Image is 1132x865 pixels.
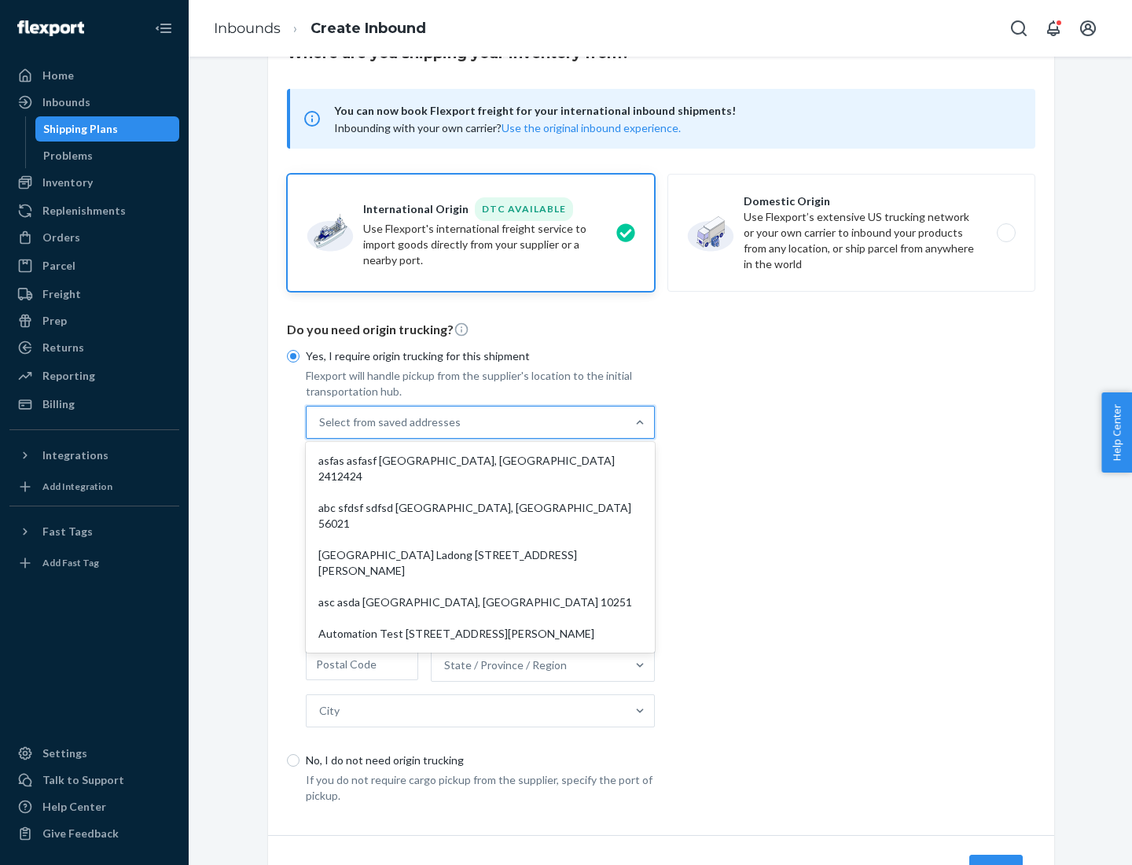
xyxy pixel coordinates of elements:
button: Open notifications [1038,13,1069,44]
div: asc asda [GEOGRAPHIC_DATA], [GEOGRAPHIC_DATA] 10251 [309,587,652,618]
a: Billing [9,392,179,417]
div: Fast Tags [42,524,93,539]
a: Inventory [9,170,179,195]
div: asfas asfasf [GEOGRAPHIC_DATA], [GEOGRAPHIC_DATA] 2412424 [309,445,652,492]
span: You can now book Flexport freight for your international inbound shipments! [334,101,1016,120]
div: Freight [42,286,81,302]
div: Settings [42,745,87,761]
div: Integrations [42,447,108,463]
div: Parcel [42,258,75,274]
div: Orders [42,230,80,245]
a: Settings [9,741,179,766]
a: Reporting [9,363,179,388]
a: Add Integration [9,474,179,499]
a: Inbounds [214,20,281,37]
button: Open Search Box [1003,13,1035,44]
div: Automation Test [STREET_ADDRESS][PERSON_NAME] [309,618,652,650]
div: Reporting [42,368,95,384]
div: City [319,703,340,719]
span: Inbounding with your own carrier? [334,121,681,134]
div: State / Province / Region [444,657,567,673]
p: No, I do not need origin trucking [306,753,655,768]
button: Integrations [9,443,179,468]
a: Add Fast Tag [9,550,179,576]
p: If you do not require cargo pickup from the supplier, specify the port of pickup. [306,772,655,804]
a: Freight [9,282,179,307]
a: Replenishments [9,198,179,223]
button: Close Navigation [148,13,179,44]
p: Do you need origin trucking? [287,321,1035,339]
div: Shipping Plans [43,121,118,137]
div: [GEOGRAPHIC_DATA] Ladong [STREET_ADDRESS][PERSON_NAME] [309,539,652,587]
input: No, I do not need origin trucking [287,754,300,767]
div: Billing [42,396,75,412]
div: Help Center [42,799,106,815]
button: Open account menu [1072,13,1104,44]
div: abc sfdsf sdfsd [GEOGRAPHIC_DATA], [GEOGRAPHIC_DATA] 56021 [309,492,652,539]
div: Inbounds [42,94,90,110]
div: Talk to Support [42,772,124,788]
a: Home [9,63,179,88]
div: Problems [43,148,93,164]
div: Returns [42,340,84,355]
a: Help Center [9,794,179,819]
input: Yes, I require origin trucking for this shipment [287,350,300,363]
button: Fast Tags [9,519,179,544]
button: Give Feedback [9,821,179,846]
p: Flexport will handle pickup from the supplier's location to the initial transportation hub. [306,368,655,399]
a: Inbounds [9,90,179,115]
div: Select from saved addresses [319,414,461,430]
div: Replenishments [42,203,126,219]
a: Problems [35,143,180,168]
button: Help Center [1101,392,1132,473]
div: Home [42,68,74,83]
img: Flexport logo [17,20,84,36]
a: Prep [9,308,179,333]
a: Parcel [9,253,179,278]
div: Prep [42,313,67,329]
a: Orders [9,225,179,250]
a: Shipping Plans [35,116,180,142]
input: Postal Code [306,649,418,680]
a: Create Inbound [311,20,426,37]
a: Returns [9,335,179,360]
div: Add Integration [42,480,112,493]
div: Give Feedback [42,826,119,841]
button: Use the original inbound experience. [502,120,681,136]
div: Inventory [42,175,93,190]
p: Yes, I require origin trucking for this shipment [306,348,655,364]
div: Add Fast Tag [42,556,99,569]
ol: breadcrumbs [201,6,439,52]
a: Talk to Support [9,767,179,793]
